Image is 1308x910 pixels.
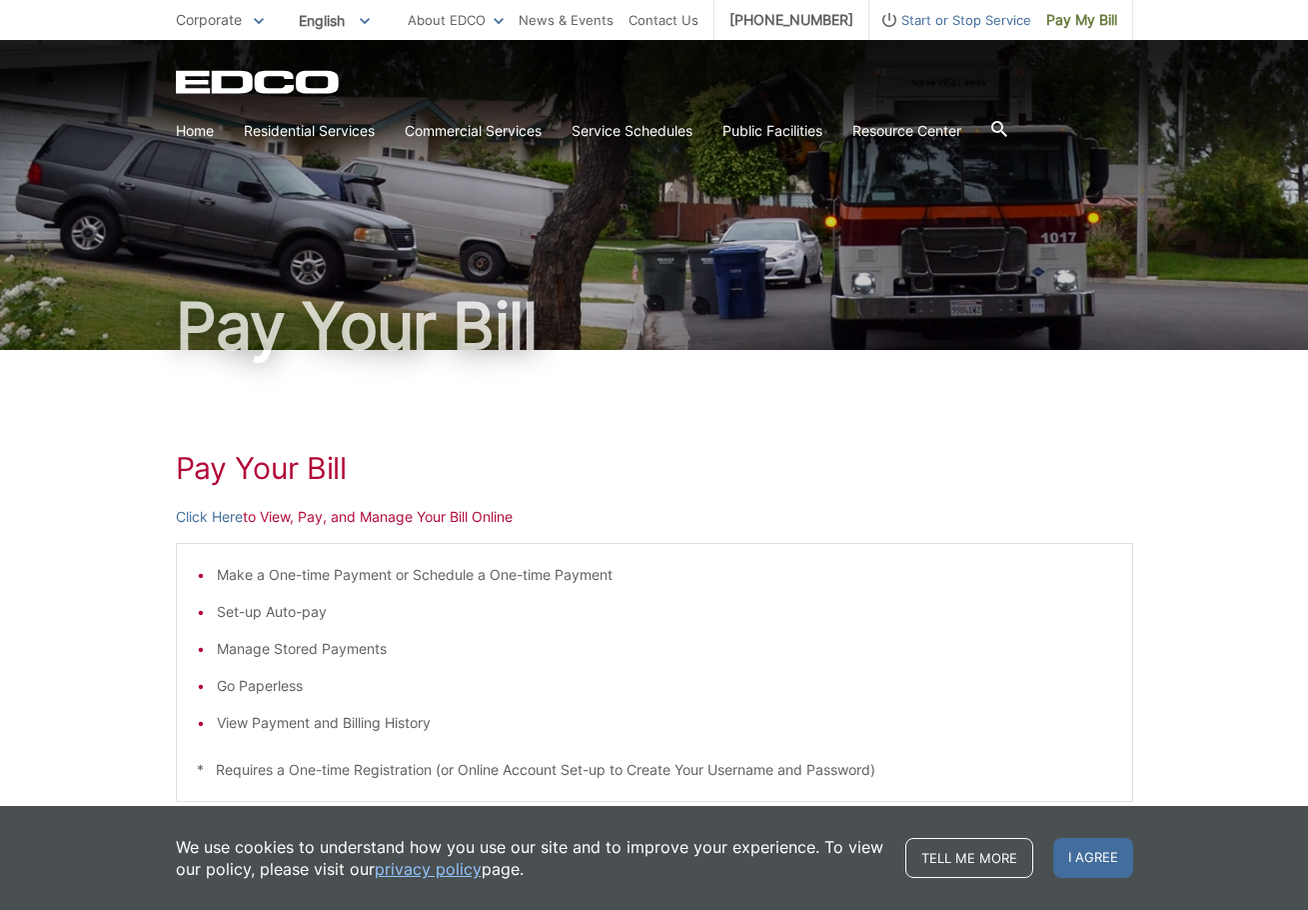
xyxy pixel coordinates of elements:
a: Contact Us [629,9,698,31]
a: Residential Services [244,120,375,142]
span: I agree [1053,838,1133,878]
li: View Payment and Billing History [217,712,1112,734]
a: EDCD logo. Return to the homepage. [176,70,342,94]
h1: Pay Your Bill [176,294,1133,358]
p: to View, Pay, and Manage Your Bill Online [176,506,1133,528]
li: Manage Stored Payments [217,638,1112,660]
span: Corporate [176,11,242,28]
a: Commercial Services [405,120,542,142]
span: Pay My Bill [1046,9,1117,31]
a: privacy policy [375,858,482,880]
h1: Pay Your Bill [176,450,1133,486]
a: Public Facilities [722,120,822,142]
a: Resource Center [852,120,961,142]
a: Tell me more [905,838,1033,878]
li: Set-up Auto-pay [217,601,1112,623]
span: English [284,4,385,37]
a: Click Here [176,506,243,528]
a: Service Schedules [572,120,692,142]
p: * Requires a One-time Registration (or Online Account Set-up to Create Your Username and Password) [197,759,1112,781]
a: About EDCO [408,9,504,31]
a: Home [176,120,214,142]
p: We use cookies to understand how you use our site and to improve your experience. To view our pol... [176,836,885,880]
li: Make a One-time Payment or Schedule a One-time Payment [217,564,1112,586]
a: News & Events [519,9,614,31]
li: Go Paperless [217,675,1112,697]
